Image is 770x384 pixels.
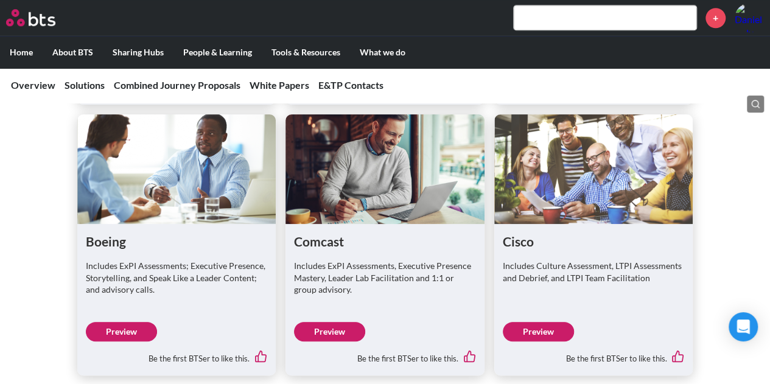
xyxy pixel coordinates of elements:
[114,79,240,91] a: Combined Journey Proposals
[86,232,268,250] h1: Boeing
[503,232,685,250] h1: Cisco
[294,322,365,341] a: Preview
[262,37,350,68] label: Tools & Resources
[705,8,726,28] a: +
[294,341,476,367] div: Be the first BTSer to like this.
[86,341,268,367] div: Be the first BTSer to like this.
[729,312,758,341] div: Open Intercom Messenger
[86,322,157,341] a: Preview
[173,37,262,68] label: People & Learning
[11,79,55,91] a: Overview
[6,9,55,26] img: BTS Logo
[503,260,685,284] p: Includes Culture Assessment, LTPI Assessments and Debrief, and LTPI Team Facilitation
[735,3,764,32] a: Profile
[294,232,476,250] h1: Comcast
[503,322,574,341] a: Preview
[86,260,268,296] p: Includes ExPI Assessments; Executive Presence, Storytelling, and Speak Like a Leader Content; and...
[43,37,103,68] label: About BTS
[350,37,415,68] label: What we do
[250,79,309,91] a: White Papers
[6,9,78,26] a: Go home
[735,3,764,32] img: Daniel Calvo
[65,79,105,91] a: Solutions
[103,37,173,68] label: Sharing Hubs
[503,341,685,367] div: Be the first BTSer to like this.
[294,260,476,296] p: Includes ExPI Assessments, Executive Presence Mastery, Leader Lab Facilitation and 1:1 or group a...
[318,79,383,91] a: E&TP Contacts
